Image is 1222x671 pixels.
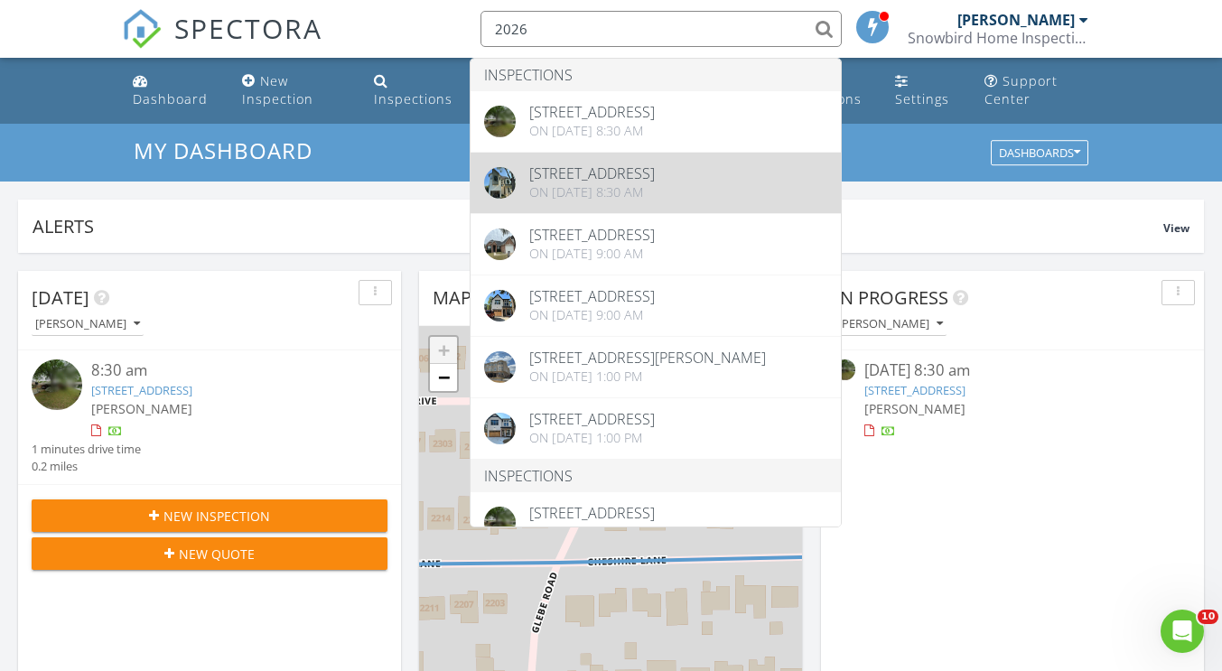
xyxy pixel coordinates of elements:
[133,90,208,107] div: Dashboard
[977,65,1096,116] a: Support Center
[835,359,855,380] img: streetview
[529,350,766,365] div: [STREET_ADDRESS][PERSON_NAME]
[908,29,1088,47] div: Snowbird Home Inspections, LLC
[91,359,359,382] div: 8:30 am
[864,382,965,398] a: [STREET_ADDRESS]
[864,359,1161,382] div: [DATE] 8:30 am
[529,412,655,426] div: [STREET_ADDRESS]
[32,285,89,310] span: [DATE]
[32,537,387,570] button: New Quote
[1161,610,1204,653] iframe: Intercom live chat
[91,382,192,398] a: [STREET_ADDRESS]
[957,11,1075,29] div: [PERSON_NAME]
[835,359,1190,440] a: [DATE] 8:30 am [STREET_ADDRESS] [PERSON_NAME]
[484,507,516,538] img: streetview
[529,105,655,119] div: [STREET_ADDRESS]
[174,9,322,47] span: SPECTORA
[864,400,965,417] span: [PERSON_NAME]
[529,289,655,303] div: [STREET_ADDRESS]
[91,400,192,417] span: [PERSON_NAME]
[35,318,140,331] div: [PERSON_NAME]
[895,90,949,107] div: Settings
[529,228,655,242] div: [STREET_ADDRESS]
[888,65,963,116] a: Settings
[1163,220,1189,236] span: View
[122,24,322,62] a: SPECTORA
[235,65,352,116] a: New Inspection
[529,124,655,138] div: On [DATE] 8:30 am
[529,525,655,539] div: On [DATE] 8:30 am
[484,106,516,137] img: streetview
[529,431,655,445] div: On [DATE] 1:00 pm
[179,545,255,564] span: New Quote
[984,72,1058,107] div: Support Center
[126,65,219,116] a: Dashboard
[433,285,471,310] span: Map
[529,247,655,261] div: On [DATE] 9:00 am
[835,285,948,310] span: In Progress
[32,441,141,458] div: 1 minutes drive time
[471,59,841,91] li: Inspections
[33,214,1163,238] div: Alerts
[529,308,655,322] div: On [DATE] 9:00 am
[835,312,947,337] button: [PERSON_NAME]
[529,369,766,384] div: On [DATE] 1:00 pm
[32,359,82,410] img: streetview
[122,9,162,49] img: The Best Home Inspection Software - Spectora
[242,72,313,107] div: New Inspection
[484,413,516,444] img: cover.jpg
[32,312,144,337] button: [PERSON_NAME]
[430,337,457,364] a: Zoom in
[134,135,312,165] span: My Dashboard
[367,65,463,116] a: Inspections
[471,460,841,492] li: Inspections
[529,166,655,181] div: [STREET_ADDRESS]
[484,290,516,322] img: 5504852%2Fcover_photos%2FVCt3pPiVC4s32ALu44XT%2Foriginal.5504852-1697121480605
[999,147,1080,160] div: Dashboards
[1198,610,1218,624] span: 10
[163,507,270,526] span: New Inspection
[430,364,457,391] a: Zoom out
[529,185,655,200] div: On [DATE] 8:30 am
[32,458,141,475] div: 0.2 miles
[529,506,655,520] div: [STREET_ADDRESS]
[991,141,1088,166] button: Dashboards
[32,359,387,475] a: 8:30 am [STREET_ADDRESS] [PERSON_NAME] 1 minutes drive time 0.2 miles
[838,318,943,331] div: [PERSON_NAME]
[374,90,452,107] div: Inspections
[484,167,516,199] img: 9214548%2Fcover_photos%2F3Dogw7cDGzDK8IQTchyt%2Foriginal.jpg
[484,228,516,260] img: 7971082%2Fcover_photos%2FsXtM0Nwb9VgQ4nJQ2YHF%2Foriginal.7971082-1737386747209
[32,499,387,532] button: New Inspection
[484,351,516,383] img: 5339500%2Fcover_photos%2FKfZCbw400xm9xk3TzUkv%2Foriginal.5339500-1693335466809
[480,11,842,47] input: Search everything...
